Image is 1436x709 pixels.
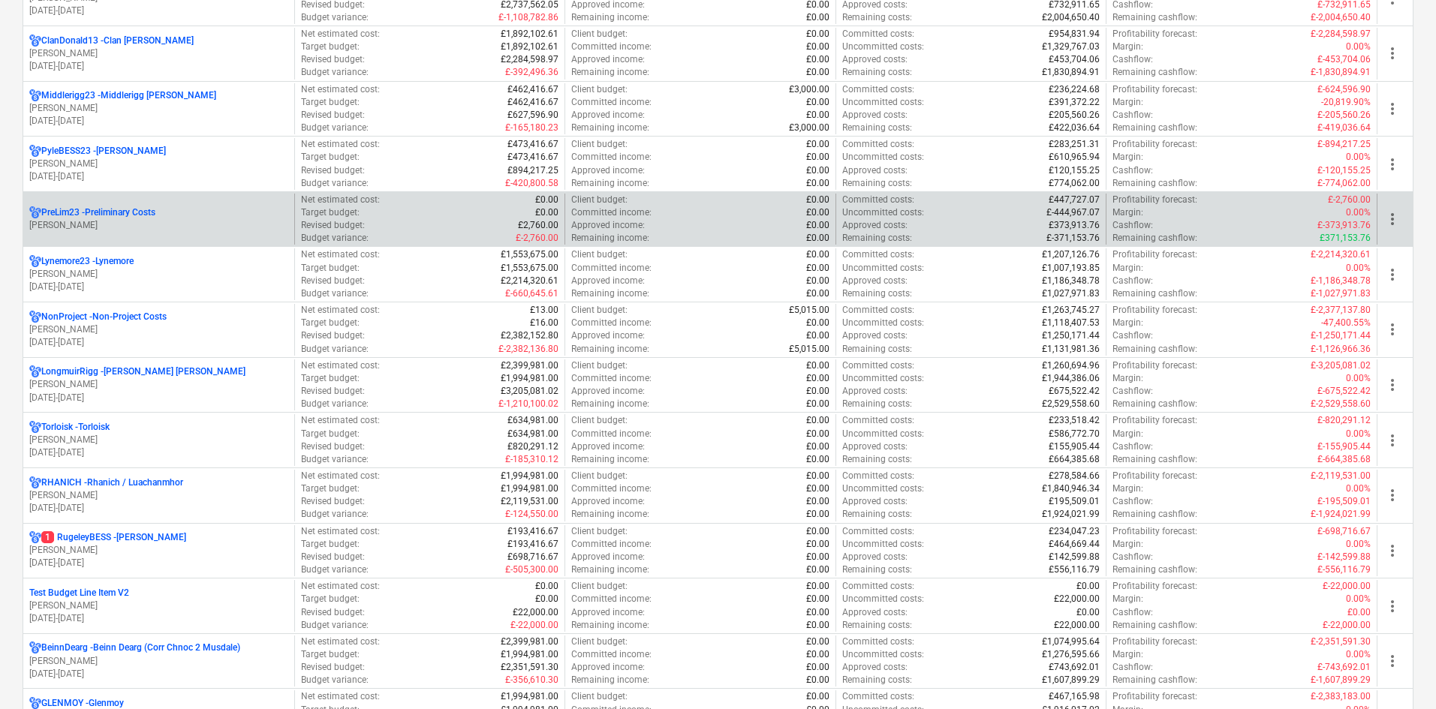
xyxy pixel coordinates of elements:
[501,359,558,372] p: £2,399,981.00
[1346,262,1371,275] p: 0.00%
[516,232,558,245] p: £-2,760.00
[571,41,652,53] p: Committed income :
[41,89,216,102] p: Middlerigg23 - Middlerigg [PERSON_NAME]
[29,612,288,625] p: [DATE] - [DATE]
[1049,151,1100,164] p: £610,965.94
[806,164,829,177] p: £0.00
[29,311,41,323] div: Project has multi currencies enabled
[301,206,360,219] p: Target budget :
[29,489,288,502] p: [PERSON_NAME]
[806,262,829,275] p: £0.00
[1317,122,1371,134] p: £-419,036.64
[1112,41,1143,53] p: Margin :
[1321,317,1371,329] p: -47,400.55%
[41,365,245,378] p: LongmuirRigg - [PERSON_NAME] [PERSON_NAME]
[1042,11,1100,24] p: £2,004,650.40
[571,343,649,356] p: Remaining income :
[571,138,628,151] p: Client budget :
[842,194,914,206] p: Committed costs :
[1042,304,1100,317] p: £1,263,745.27
[1042,248,1100,261] p: £1,207,126.76
[806,177,829,190] p: £0.00
[505,66,558,79] p: £-392,496.36
[571,359,628,372] p: Client budget :
[301,177,369,190] p: Budget variance :
[1112,122,1197,134] p: Remaining cashflow :
[1049,122,1100,134] p: £422,036.64
[1317,109,1371,122] p: £-205,560.26
[29,544,288,557] p: [PERSON_NAME]
[29,145,41,158] div: Project has multi currencies enabled
[301,343,369,356] p: Budget variance :
[1049,219,1100,232] p: £373,913.76
[806,329,829,342] p: £0.00
[806,138,829,151] p: £0.00
[842,11,912,24] p: Remaining costs :
[1112,28,1197,41] p: Profitability forecast :
[501,385,558,398] p: £3,205,081.02
[1112,232,1197,245] p: Remaining cashflow :
[301,164,365,177] p: Revised budget :
[1042,372,1100,385] p: £1,944,386.06
[1112,275,1153,287] p: Cashflow :
[501,262,558,275] p: £1,553,675.00
[1311,329,1371,342] p: £-1,250,171.44
[571,83,628,96] p: Client budget :
[571,194,628,206] p: Client budget :
[571,28,628,41] p: Client budget :
[806,53,829,66] p: £0.00
[571,164,645,177] p: Approved income :
[842,138,914,151] p: Committed costs :
[1112,248,1197,261] p: Profitability forecast :
[571,11,649,24] p: Remaining income :
[1383,486,1401,504] span: more_vert
[507,138,558,151] p: £473,416.67
[789,122,829,134] p: £3,000.00
[571,329,645,342] p: Approved income :
[842,219,908,232] p: Approved costs :
[1049,83,1100,96] p: £236,224.68
[29,5,288,17] p: [DATE] - [DATE]
[301,287,369,300] p: Budget variance :
[842,66,912,79] p: Remaining costs :
[29,587,288,625] div: Test Budget Line Item V2[PERSON_NAME][DATE]-[DATE]
[806,287,829,300] p: £0.00
[842,109,908,122] p: Approved costs :
[842,343,912,356] p: Remaining costs :
[1042,262,1100,275] p: £1,007,193.85
[501,28,558,41] p: £1,892,102.61
[1112,194,1197,206] p: Profitability forecast :
[1112,287,1197,300] p: Remaining cashflow :
[29,476,41,489] div: Project has multi currencies enabled
[1383,597,1401,615] span: more_vert
[842,262,924,275] p: Uncommitted costs :
[29,668,288,680] p: [DATE] - [DATE]
[571,177,649,190] p: Remaining income :
[29,323,288,336] p: [PERSON_NAME]
[535,194,558,206] p: £0.00
[29,365,41,378] div: Project has multi currencies enabled
[41,145,166,158] p: PyleBESS23 - [PERSON_NAME]
[842,41,924,53] p: Uncommitted costs :
[301,11,369,24] p: Budget variance :
[1112,262,1143,275] p: Margin :
[1317,219,1371,232] p: £-373,913.76
[1112,109,1153,122] p: Cashflow :
[1049,138,1100,151] p: £283,251.31
[806,317,829,329] p: £0.00
[29,599,288,612] p: [PERSON_NAME]
[1317,53,1371,66] p: £-453,704.06
[29,434,288,446] p: [PERSON_NAME]
[806,41,829,53] p: £0.00
[1311,304,1371,317] p: £-2,377,137.80
[842,206,924,219] p: Uncommitted costs :
[498,11,558,24] p: £-1,108,782.86
[571,372,652,385] p: Committed income :
[29,392,288,404] p: [DATE] - [DATE]
[806,194,829,206] p: £0.00
[1049,28,1100,41] p: £954,831.94
[29,311,288,349] div: NonProject -Non-Project Costs[PERSON_NAME][DATE]-[DATE]
[1049,194,1100,206] p: £447,727.07
[507,83,558,96] p: £462,416.67
[41,531,186,544] p: RugeleyBESS - [PERSON_NAME]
